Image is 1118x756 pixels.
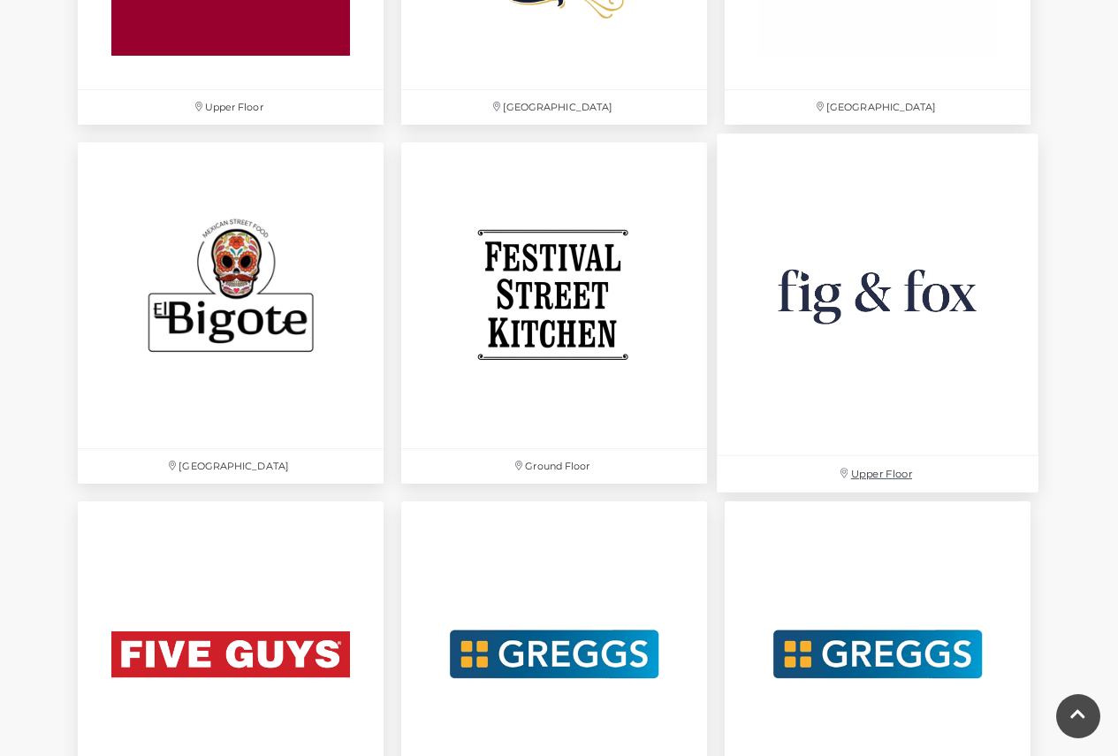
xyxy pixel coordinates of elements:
[392,134,716,493] a: Ground Floor
[69,134,392,493] a: [GEOGRAPHIC_DATA]
[708,125,1048,502] a: Upper Floor
[725,90,1031,125] p: [GEOGRAPHIC_DATA]
[78,449,384,484] p: [GEOGRAPHIC_DATA]
[717,456,1038,493] p: Upper Floor
[78,90,384,125] p: Upper Floor
[401,449,707,484] p: Ground Floor
[401,90,707,125] p: [GEOGRAPHIC_DATA]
